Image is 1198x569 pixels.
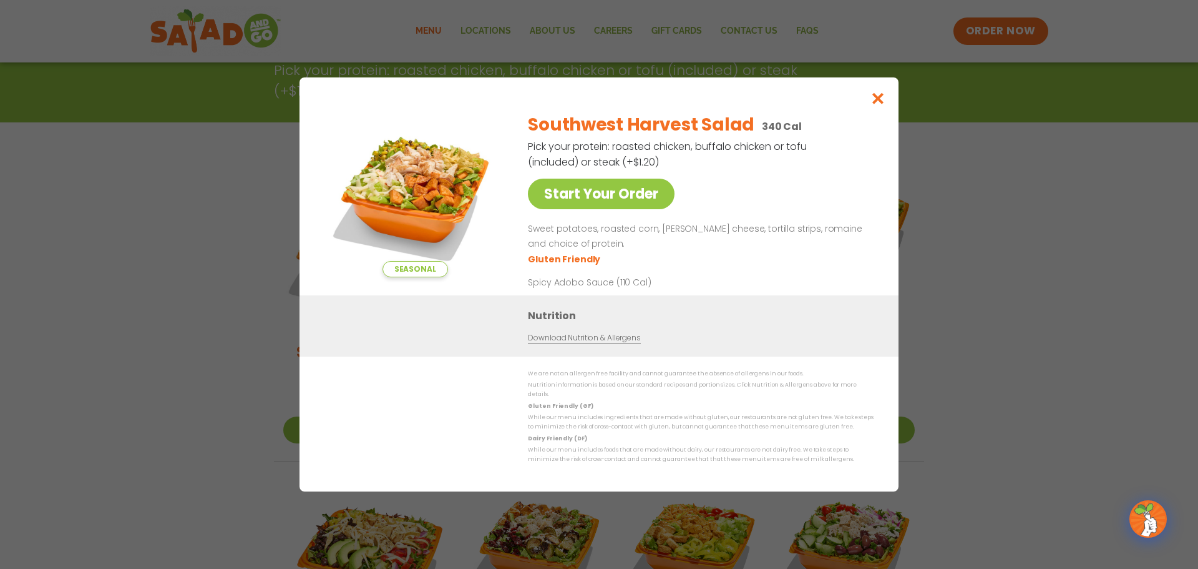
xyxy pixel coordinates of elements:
[762,119,802,134] p: 340 Cal
[528,369,874,379] p: We are not an allergen free facility and cannot guarantee the absence of allergens in our foods.
[858,77,898,119] button: Close modal
[528,276,759,289] p: Spicy Adobo Sauce (110 Cal)
[382,261,448,277] span: Seasonal
[1131,502,1166,537] img: wpChatIcon
[528,413,874,432] p: While our menu includes ingredients that are made without gluten, our restaurants are not gluten ...
[528,139,809,170] p: Pick your protein: roasted chicken, buffalo chicken or tofu (included) or steak (+$1.20)
[328,102,502,277] img: Featured product photo for Southwest Harvest Salad
[528,253,602,266] li: Gluten Friendly
[528,308,880,324] h3: Nutrition
[528,380,874,400] p: Nutrition information is based on our standard recipes and portion sizes. Click Nutrition & Aller...
[528,332,640,344] a: Download Nutrition & Allergens
[528,435,587,442] strong: Dairy Friendly (DF)
[528,179,674,209] a: Start Your Order
[528,222,869,252] p: Sweet potatoes, roasted corn, [PERSON_NAME] cheese, tortilla strips, romaine and choice of protein.
[528,402,593,410] strong: Gluten Friendly (GF)
[528,112,754,138] h2: Southwest Harvest Salad
[528,445,874,465] p: While our menu includes foods that are made without dairy, our restaurants are not dairy free. We...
